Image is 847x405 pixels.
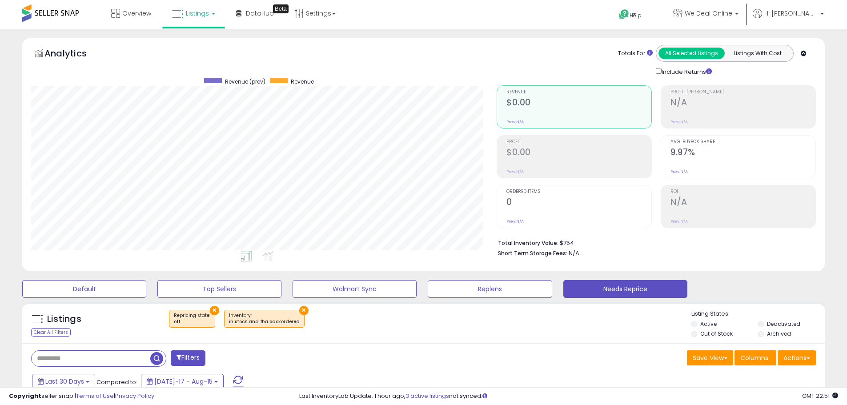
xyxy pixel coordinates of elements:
label: Out of Stock [700,330,733,337]
span: N/A [569,249,579,257]
button: × [210,306,219,315]
button: Actions [778,350,816,365]
span: 2025-09-15 22:51 GMT [802,392,838,400]
button: [DATE]-17 - Aug-15 [141,374,224,389]
h2: N/A [670,197,815,209]
div: in stock and fba backordered [229,319,300,325]
label: Active [700,320,717,328]
h2: 0 [506,197,651,209]
span: Help [630,12,642,19]
span: Avg. Buybox Share [670,140,815,144]
label: Archived [767,330,791,337]
small: Prev: N/A [670,219,688,224]
span: Last 30 Days [45,377,84,386]
small: Prev: N/A [670,169,688,174]
span: Ordered Items [506,189,651,194]
a: Terms of Use [76,392,114,400]
span: Hi [PERSON_NAME] [764,9,818,18]
a: Hi [PERSON_NAME] [753,9,824,29]
small: Prev: N/A [506,119,524,124]
span: DataHub [246,9,274,18]
h2: 9.97% [670,147,815,159]
h5: Listings [47,313,81,325]
span: Profit [PERSON_NAME] [670,90,815,95]
button: Last 30 Days [32,374,95,389]
div: off [174,319,210,325]
b: Short Term Storage Fees: [498,249,567,257]
a: Help [612,2,659,29]
span: Revenue (prev) [225,78,265,85]
h5: Analytics [44,47,104,62]
li: $754 [498,237,809,248]
button: Filters [171,350,205,366]
h2: $0.00 [506,147,651,159]
div: Include Returns [649,66,723,76]
button: Walmart Sync [293,280,417,298]
span: We Deal Online [685,9,732,18]
span: [DATE]-17 - Aug-15 [154,377,213,386]
div: Totals For [618,49,653,58]
button: Listings With Cost [724,48,791,59]
span: Columns [740,353,768,362]
small: Prev: N/A [506,219,524,224]
div: Clear All Filters [31,328,71,337]
h2: N/A [670,97,815,109]
small: Prev: N/A [506,169,524,174]
strong: Copyright [9,392,41,400]
span: Listings [186,9,209,18]
div: seller snap | | [9,392,154,401]
span: Profit [506,140,651,144]
button: × [299,306,309,315]
span: Compared to: [96,378,137,386]
i: Get Help [618,9,630,20]
button: Default [22,280,146,298]
div: Tooltip anchor [273,4,289,13]
b: Total Inventory Value: [498,239,558,247]
span: Revenue [506,90,651,95]
small: Prev: N/A [670,119,688,124]
p: Listing States: [691,310,825,318]
button: Needs Reprice [563,280,687,298]
button: Columns [735,350,776,365]
button: Top Sellers [157,280,281,298]
a: 3 active listings [405,392,449,400]
span: ROI [670,189,815,194]
span: Revenue [291,78,314,85]
span: Repricing state : [174,312,210,325]
button: All Selected Listings [658,48,725,59]
div: Last InventoryLab Update: 1 hour ago, not synced. [299,392,838,401]
button: Save View [687,350,733,365]
span: Overview [122,9,151,18]
label: Deactivated [767,320,800,328]
span: Inventory : [229,312,300,325]
a: Privacy Policy [115,392,154,400]
h2: $0.00 [506,97,651,109]
button: Replens [428,280,552,298]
